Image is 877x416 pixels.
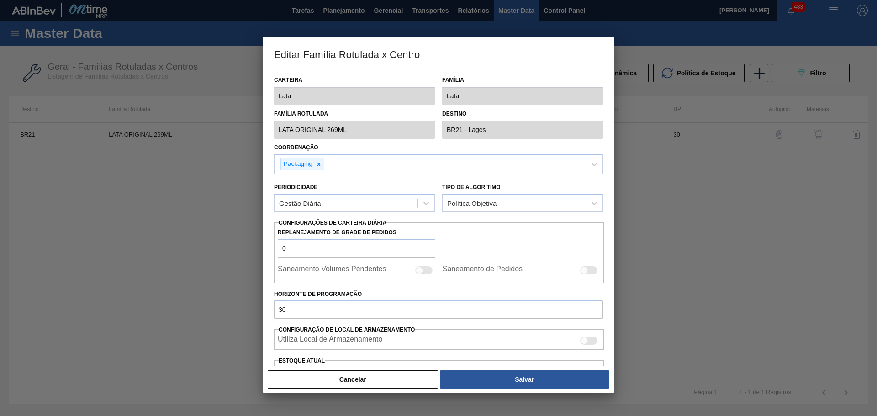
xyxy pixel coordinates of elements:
[278,226,435,239] label: Replanejamento de Grade de Pedidos
[442,107,603,121] label: Destino
[442,184,501,190] label: Tipo de Algoritimo
[279,200,321,207] div: Gestão Diária
[440,370,609,389] button: Salvar
[442,74,603,87] label: Família
[278,265,386,276] label: Saneamento Volumes Pendentes
[274,288,603,301] label: Horizonte de Programação
[274,74,435,87] label: Carteira
[274,107,435,121] label: Família Rotulada
[278,335,382,346] label: Quando ativada, o sistema irá exibir os estoques de diferentes locais de armazenamento.
[279,358,325,364] label: Estoque Atual
[274,144,318,151] label: Coordenação
[268,370,438,389] button: Cancelar
[279,220,386,226] span: Configurações de Carteira Diária
[447,200,497,207] div: Política Objetiva
[279,326,415,333] span: Configuração de Local de Armazenamento
[274,184,317,190] label: Periodicidade
[263,37,614,71] h3: Editar Família Rotulada x Centro
[281,158,314,170] div: Packaging
[443,265,523,276] label: Saneamento de Pedidos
